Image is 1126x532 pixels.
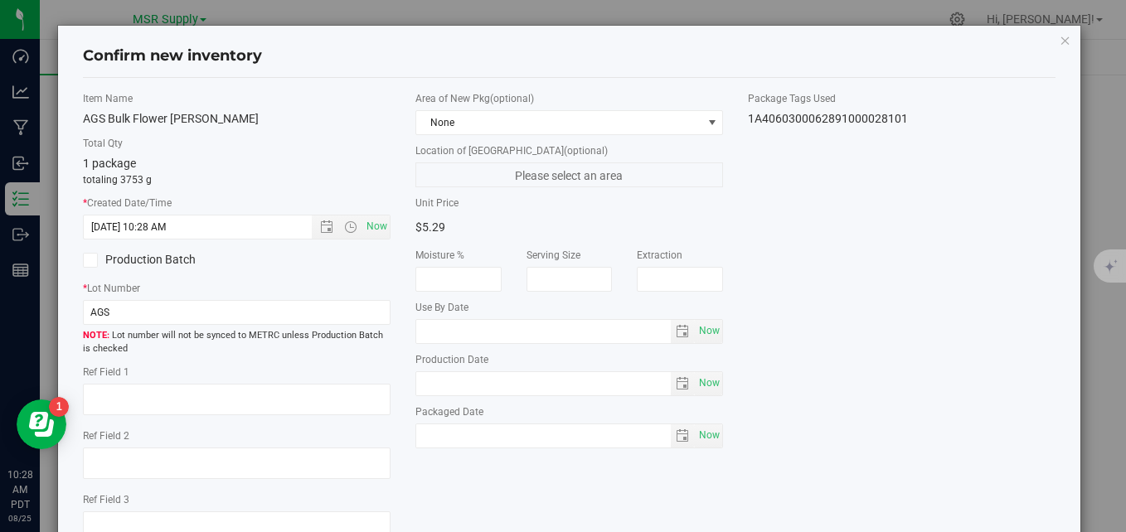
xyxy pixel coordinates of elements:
label: Package Tags Used [748,91,1056,106]
span: select [671,372,695,395]
span: Open the time view [337,220,365,234]
span: (optional) [490,93,534,104]
span: Set Current date [363,215,391,239]
label: Ref Field 3 [83,492,391,507]
span: 1 package [83,157,136,170]
span: Set Current date [696,423,724,447]
span: Set Current date [696,371,724,395]
label: Lot Number [83,281,391,296]
label: Serving Size [527,248,613,263]
span: select [671,320,695,343]
label: Total Qty [83,136,391,151]
span: select [695,424,722,447]
span: (optional) [564,145,608,157]
label: Location of [GEOGRAPHIC_DATA] [415,143,723,158]
span: Please select an area [415,162,723,187]
p: totaling 3753 g [83,172,391,187]
label: Use By Date [415,300,723,315]
label: Unit Price [415,196,557,210]
label: Production Batch [83,251,225,268]
span: Open the date view [313,220,341,234]
label: Item Name [83,91,391,106]
span: select [695,320,722,343]
div: $5.29 [415,215,557,239]
label: Extraction [637,248,723,263]
label: Ref Field 2 [83,428,391,443]
div: AGS Bulk Flower [PERSON_NAME] [83,110,391,128]
iframe: Resource center [17,399,66,449]
label: Packaged Date [415,404,723,419]
span: select [695,372,722,395]
label: Moisture % [415,248,502,263]
label: Created Date/Time [83,196,391,210]
label: Ref Field 1 [83,365,391,380]
span: select [671,424,695,447]
div: 1A4060300062891000028101 [748,110,1056,128]
h4: Confirm new inventory [83,46,262,67]
span: None [416,111,701,134]
span: Lot number will not be synced to METRC unless Production Batch is checked [83,329,391,356]
iframe: Resource center unread badge [49,397,69,417]
label: Production Date [415,352,723,367]
span: Set Current date [696,319,724,343]
label: Area of New Pkg [415,91,723,106]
